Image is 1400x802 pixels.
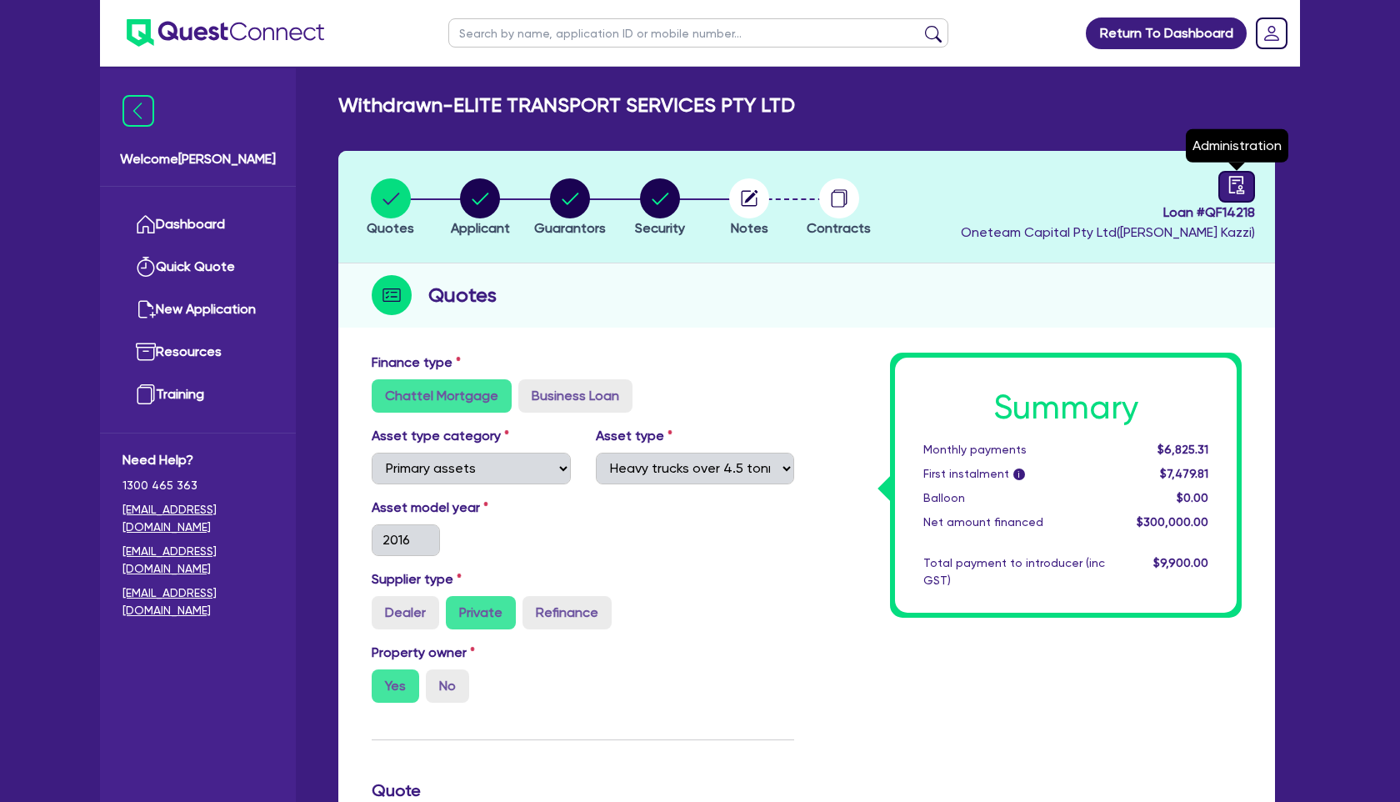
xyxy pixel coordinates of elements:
[961,203,1255,223] span: Loan # QF14218
[533,178,607,239] button: Guarantors
[1153,556,1208,569] span: $9,900.00
[518,379,632,413] label: Business Loan
[372,379,512,413] label: Chattel Mortgage
[122,246,273,288] a: Quick Quote
[923,388,1208,428] h1: Summary
[372,780,794,800] h3: Quote
[911,465,1117,483] div: First instalment
[122,450,273,470] span: Need Help?
[1137,515,1208,529] span: $300,000.00
[1013,469,1025,480] span: i
[372,426,509,446] label: Asset type category
[372,669,419,703] label: Yes
[1086,18,1247,49] a: Return To Dashboard
[446,596,516,629] label: Private
[1157,443,1208,456] span: $6,825.31
[428,280,497,310] h2: Quotes
[426,669,469,703] label: No
[122,584,273,619] a: [EMAIL_ADDRESS][DOMAIN_NAME]
[372,643,475,663] label: Property owner
[136,257,156,277] img: quick-quote
[122,288,273,331] a: New Application
[359,498,583,518] label: Asset model year
[634,178,686,239] button: Security
[911,489,1117,507] div: Balloon
[136,384,156,404] img: training
[911,441,1117,459] div: Monthly payments
[372,596,439,629] label: Dealer
[450,178,511,239] button: Applicant
[1218,171,1255,203] a: audit
[807,220,871,236] span: Contracts
[596,426,672,446] label: Asset type
[366,178,415,239] button: Quotes
[122,543,273,578] a: [EMAIL_ADDRESS][DOMAIN_NAME]
[372,275,412,315] img: step-icon
[728,178,770,239] button: Notes
[448,18,948,48] input: Search by name, application ID or mobile number...
[122,373,273,416] a: Training
[122,95,154,127] img: icon-menu-close
[451,220,510,236] span: Applicant
[1227,176,1246,194] span: audit
[911,514,1117,531] div: Net amount financed
[534,220,606,236] span: Guarantors
[122,477,273,494] span: 1300 465 363
[136,299,156,319] img: new-application
[120,149,276,169] span: Welcome [PERSON_NAME]
[1177,491,1208,504] span: $0.00
[1186,129,1288,163] div: Administration
[122,203,273,246] a: Dashboard
[522,596,612,629] label: Refinance
[367,220,414,236] span: Quotes
[635,220,685,236] span: Security
[806,178,872,239] button: Contracts
[122,501,273,536] a: [EMAIL_ADDRESS][DOMAIN_NAME]
[127,19,324,47] img: quest-connect-logo-blue
[1250,12,1293,55] a: Dropdown toggle
[911,554,1117,589] div: Total payment to introducer (inc GST)
[1160,467,1208,480] span: $7,479.81
[372,569,462,589] label: Supplier type
[122,331,273,373] a: Resources
[372,353,461,373] label: Finance type
[136,342,156,362] img: resources
[961,224,1255,240] span: Oneteam Capital Pty Ltd ( [PERSON_NAME] Kazzi )
[338,93,795,118] h2: Withdrawn - ELITE TRANSPORT SERVICES PTY LTD
[731,220,768,236] span: Notes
